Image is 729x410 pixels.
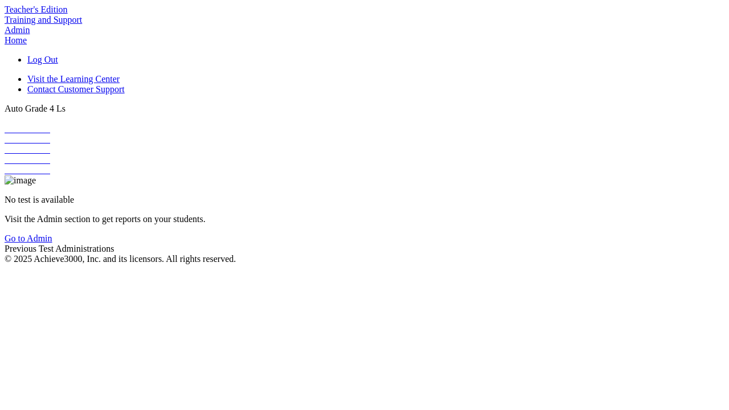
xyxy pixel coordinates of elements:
[5,195,724,205] p: No test is available
[5,233,52,243] a: Go to Admin
[5,35,27,45] a: Home
[27,74,120,84] a: Visit the Learning Center
[5,25,30,35] a: Admin
[5,214,724,224] p: Visit the Admin section to get reports on your students.
[68,5,73,10] img: teacher_arrow.png
[27,84,125,94] a: Contact Customer Support
[5,175,36,186] img: image
[5,254,724,264] div: © 2025 Achieve3000, Inc. and its licensors. All rights reserved.
[27,55,58,64] a: Log Out
[5,5,73,14] a: Teacher's Edition
[82,15,87,18] img: teacher_arrow_small.png
[5,15,87,24] a: Training and Support
[5,104,65,113] nobr: Auto Grade 4 Ls
[5,244,724,254] div: Previous Test Administrations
